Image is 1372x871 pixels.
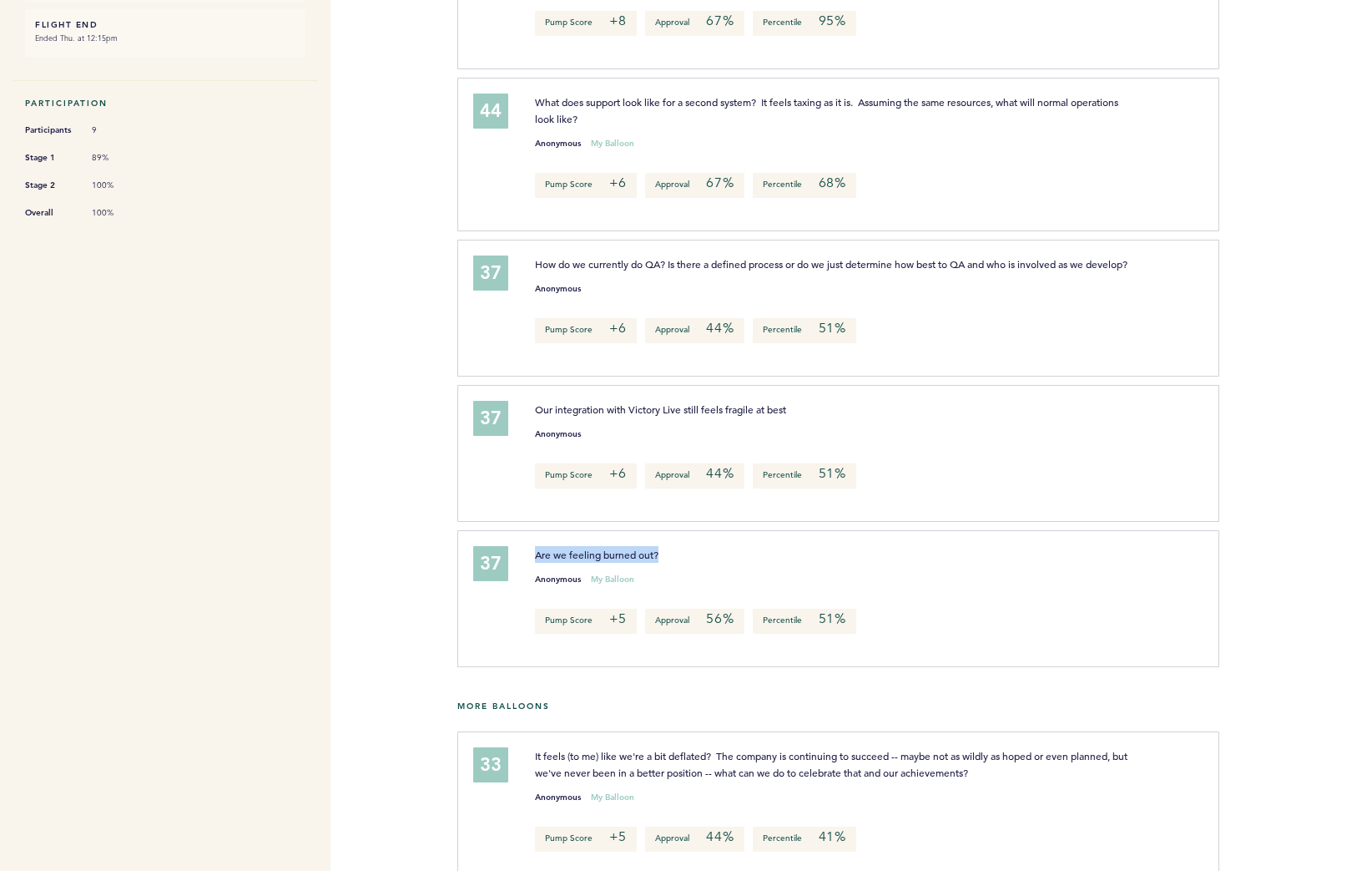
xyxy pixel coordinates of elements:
small: Ended Thu. at 12:15pm [35,30,295,47]
p: Approval [645,173,744,198]
em: 51% [819,465,846,482]
p: Approval [645,11,744,36]
em: 67% [706,175,734,191]
small: My Balloon [591,793,634,802]
span: Stage 2 [25,177,75,194]
p: Percentile [753,318,856,343]
small: Anonymous [535,139,581,148]
p: Pump Score [535,11,638,36]
span: 9 [92,124,142,136]
p: Pump Score [535,173,638,198]
span: How do we currently do QA? Is there a defined process or do we just determine how best to QA and ... [535,257,1127,271]
em: 68% [819,175,846,191]
p: Approval [645,463,744,489]
em: 56% [706,610,734,627]
div: 37 [473,546,508,581]
div: 37 [473,256,508,291]
em: 67% [706,13,734,29]
small: Anonymous [535,430,581,438]
em: 51% [819,610,846,627]
em: 95% [819,13,846,29]
div: 33 [473,747,508,782]
span: Are we feeling burned out? [535,548,658,561]
em: 51% [819,320,846,337]
p: Pump Score [535,463,638,489]
p: Approval [645,609,744,634]
p: Pump Score [535,318,638,343]
p: Approval [645,318,744,343]
small: My Balloon [591,575,634,584]
em: 41% [819,828,846,845]
span: 100% [92,180,142,191]
p: Percentile [753,11,856,36]
em: +5 [609,828,628,845]
h5: Participation [25,98,305,109]
div: 37 [473,401,508,436]
h6: FLIGHT END [35,19,295,30]
p: Pump Score [535,609,638,634]
small: Anonymous [535,575,581,584]
span: Participants [25,122,75,139]
span: Stage 1 [25,149,75,166]
small: My Balloon [591,139,634,148]
small: Anonymous [535,285,581,293]
em: +6 [609,320,628,337]
span: What does support look like for a second system? It feels taxing as it is. Assuming the same reso... [535,95,1121,125]
p: Percentile [753,609,856,634]
p: Approval [645,827,744,852]
span: 100% [92,207,142,219]
span: Our integration with Victory Live still feels fragile at best [535,403,786,416]
h5: More Balloons [457,701,1359,711]
span: It feels (to me) like we're a bit deflated? The company is continuing to succeed -- maybe not as ... [535,749,1130,779]
em: +8 [609,13,628,29]
p: Percentile [753,827,856,852]
em: 44% [706,320,734,337]
p: Percentile [753,463,856,489]
em: +6 [609,175,628,191]
p: Percentile [753,173,856,198]
em: +5 [609,610,628,627]
span: 89% [92,152,142,164]
em: +6 [609,465,628,482]
small: Anonymous [535,793,581,802]
em: 44% [706,465,734,482]
div: 44 [473,94,508,129]
em: 44% [706,828,734,845]
span: Overall [25,205,75,221]
p: Pump Score [535,827,638,852]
